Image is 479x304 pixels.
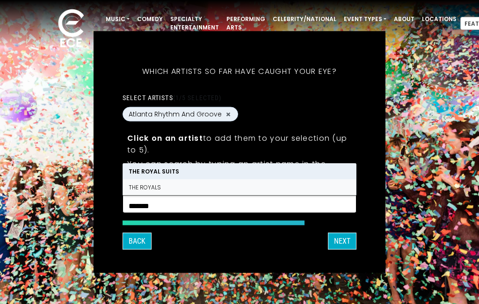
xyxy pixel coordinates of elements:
[127,133,203,144] strong: Click on an artist
[123,180,356,195] li: THE ROYALS
[127,132,352,156] p: to add them to your selection (up to 5).
[123,94,221,102] label: Select artists
[418,11,460,27] a: Locations
[129,109,222,119] span: Atlanta Rhythm And Groove
[340,11,390,27] a: Event Types
[167,11,223,36] a: Specialty Entertainment
[123,233,152,250] button: Back
[390,11,418,27] a: About
[129,202,350,210] textarea: Search
[133,11,167,27] a: Comedy
[123,164,356,180] li: THE ROYAL SUITS
[127,158,352,181] p: You can search by typing an artist name in the search box.
[223,11,269,36] a: Performing Arts
[102,11,133,27] a: Music
[173,94,222,101] span: (1/5 selected)
[123,55,356,88] h5: Which artists so far have caught your eye?
[48,7,94,52] img: ece_new_logo_whitev2-1.png
[225,110,232,118] button: Remove Atlanta Rhythm And Groove
[328,233,356,250] button: Next
[269,11,340,27] a: Celebrity/National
